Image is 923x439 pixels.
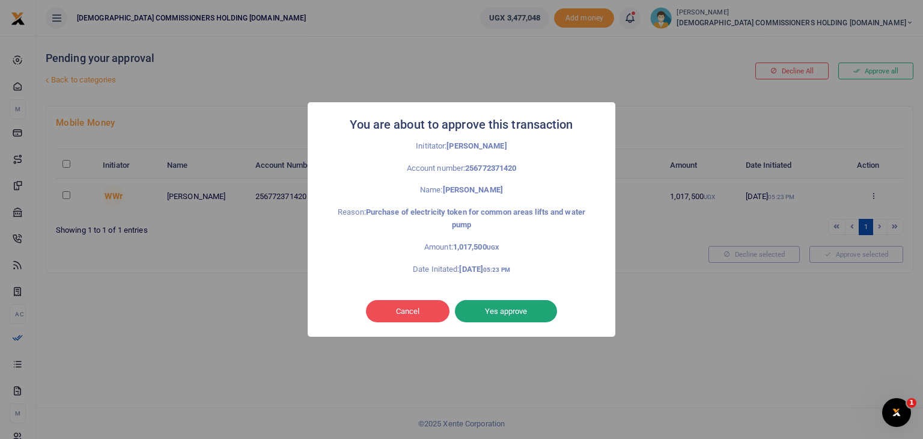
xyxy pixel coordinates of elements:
[487,244,499,251] small: UGX
[459,265,510,274] strong: [DATE]
[366,207,585,229] strong: Purchase of electricity token for common areas lifts and water pump
[483,266,510,273] small: 05:23 PM
[334,140,589,153] p: Inititator:
[366,300,449,323] button: Cancel
[453,242,499,251] strong: 1,017,500
[350,114,573,135] h2: You are about to approve this transaction
[334,162,589,175] p: Account number:
[907,398,916,408] span: 1
[334,241,589,254] p: Amount:
[334,206,589,232] p: Reason:
[465,164,516,173] strong: 256772371420
[443,185,503,194] strong: [PERSON_NAME]
[334,184,589,197] p: Name:
[455,300,557,323] button: Yes approve
[334,263,589,276] p: Date Initated:
[882,398,911,427] iframe: Intercom live chat
[446,141,507,150] strong: [PERSON_NAME]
